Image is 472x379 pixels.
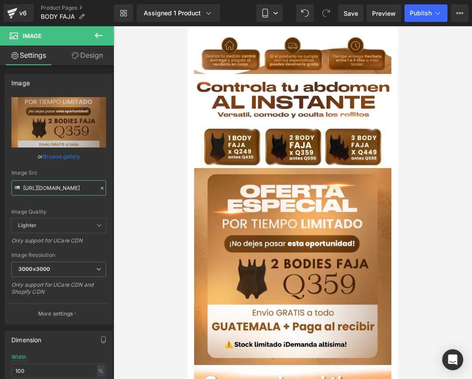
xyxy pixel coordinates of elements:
[18,7,28,19] div: v6
[41,13,75,20] span: BODY FAJA
[367,4,401,22] a: Preview
[11,170,106,176] div: Image Src
[11,364,106,378] input: auto
[442,349,463,370] div: Open Intercom Messenger
[11,331,42,344] div: Dimension
[41,4,114,11] a: Product Pages
[18,266,50,272] b: 3000x3000
[11,74,30,87] div: Image
[11,237,106,250] div: Only support for UCare CDN
[97,365,105,377] div: %
[4,4,34,22] a: v6
[405,4,447,22] button: Publish
[11,354,26,360] div: Width
[43,149,80,164] a: Browse gallery
[11,281,106,301] div: Only support for UCare CDN and Shopify CDN
[11,209,106,215] div: Image Quality
[59,46,116,65] a: Design
[114,4,133,22] a: New Library
[372,9,396,18] span: Preview
[38,310,73,318] p: More settings
[144,9,213,18] div: Assigned 1 Product
[451,4,468,22] button: More
[11,152,106,161] div: or
[11,252,106,258] div: Image Resolution
[5,303,109,324] button: More settings
[11,180,106,196] input: Link
[410,10,432,17] span: Publish
[344,9,358,18] span: Save
[23,32,42,39] span: Image
[317,4,335,22] button: Redo
[296,4,314,22] button: Undo
[18,222,36,228] b: Lighter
